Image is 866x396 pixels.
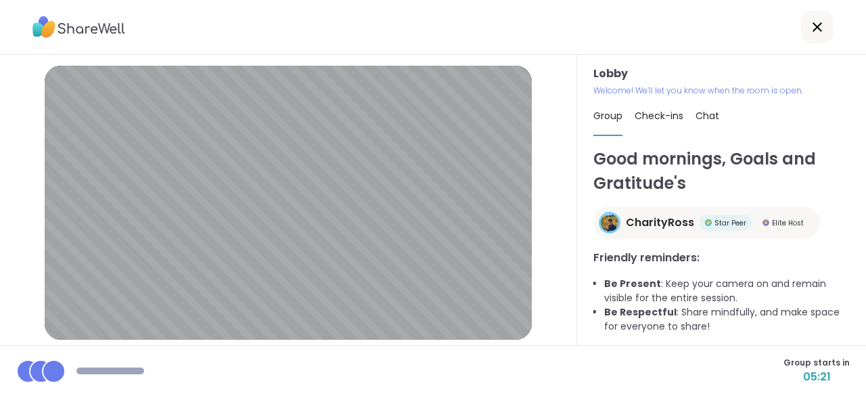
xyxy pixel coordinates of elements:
h3: Friendly reminders: [593,250,850,266]
img: Star Peer [705,219,712,226]
span: CharityRoss [626,215,694,231]
img: Elite Host [762,219,769,226]
h1: Good mornings, Goals and Gratitude's [593,147,850,196]
span: Star Peer [714,218,746,228]
img: CharityRoss [601,214,618,232]
a: CharityRossCharityRossStar PeerStar PeerElite HostElite Host [593,206,820,239]
b: Be Present [604,277,661,290]
span: Check-ins [635,109,683,123]
p: Welcome! We’ll let you know when the room is open. [593,85,850,97]
li: : Keep your camera on and remain visible for the entire session. [604,277,850,305]
span: Group starts in [783,357,850,369]
span: Group [593,109,622,123]
span: 05:21 [783,369,850,385]
b: Be Respectful [604,305,677,319]
span: Elite Host [772,218,804,228]
h3: Lobby [593,66,850,82]
li: : Share mindfully, and make space for everyone to share! [604,305,850,334]
span: Chat [696,109,719,123]
img: ShareWell Logo [32,12,125,43]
